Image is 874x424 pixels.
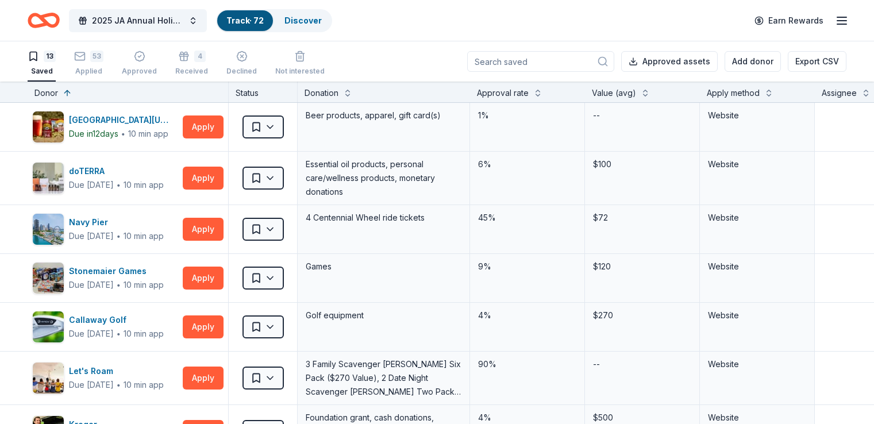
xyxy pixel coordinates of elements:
div: 10 min app [128,128,168,140]
button: Track· 72Discover [216,9,332,32]
div: [GEOGRAPHIC_DATA][US_STATE] [69,113,178,127]
span: ∙ [116,329,121,338]
div: Website [708,357,806,371]
button: Image for Stonemaier GamesStonemaier GamesDue [DATE]∙10 min app [32,262,178,294]
div: 53 [90,51,103,62]
div: 10 min app [124,328,164,340]
button: Image for Sierra Nevada[GEOGRAPHIC_DATA][US_STATE]Due in12days∙10 min app [32,111,178,143]
div: Saved [28,67,56,76]
button: 4Received [175,46,208,82]
a: Discover [284,16,322,25]
div: Not interested [275,67,325,76]
div: 13 [44,51,56,62]
div: Due [DATE] [69,278,114,292]
span: ∙ [116,231,121,241]
button: Add donor [725,51,781,72]
div: Due in 12 days [69,127,118,141]
button: Image for doTERRAdoTERRADue [DATE]∙10 min app [32,162,178,194]
div: Website [708,211,806,225]
div: 10 min app [124,230,164,242]
span: 2025 JA Annual Holiday Auction [92,14,184,28]
div: -- [592,107,601,124]
button: Apply [183,367,224,390]
img: Image for doTERRA [33,163,64,194]
button: Image for Navy PierNavy PierDue [DATE]∙10 min app [32,213,178,245]
div: Website [708,109,806,122]
img: Image for Sierra Nevada [33,111,64,142]
div: Apply method [707,86,760,100]
div: 4 [194,51,206,62]
div: 4% [477,307,577,323]
button: Apply [183,167,224,190]
div: Due [DATE] [69,178,114,192]
div: Callaway Golf [69,313,164,327]
div: $100 [592,156,692,172]
div: Beer products, apparel, gift card(s) [305,107,463,124]
div: 90% [477,356,577,372]
div: Applied [74,67,103,76]
a: Track· 72 [226,16,264,25]
button: Apply [183,218,224,241]
div: Declined [226,67,257,76]
div: 10 min app [124,279,164,291]
div: 1% [477,107,577,124]
button: Export CSV [788,51,846,72]
div: Golf equipment [305,307,463,323]
div: Approval rate [477,86,529,100]
div: $270 [592,307,692,323]
div: Let's Roam [69,364,164,378]
div: Approved [122,67,157,76]
img: Image for Let's Roam [33,363,64,394]
div: 10 min app [124,179,164,191]
button: Not interested [275,46,325,82]
div: $120 [592,259,692,275]
button: Declined [226,46,257,82]
div: -- [592,356,601,372]
div: Assignee [822,86,857,100]
button: Approved assets [621,51,718,72]
div: Due [DATE] [69,327,114,341]
img: Image for Stonemaier Games [33,263,64,294]
a: Earn Rewards [748,10,830,31]
button: 2025 JA Annual Holiday Auction [69,9,207,32]
span: ∙ [116,380,121,390]
div: 4 Centennial Wheel ride tickets [305,210,463,226]
img: Image for Callaway Golf [33,311,64,342]
button: Apply [183,267,224,290]
div: Status [229,82,298,102]
div: Due [DATE] [69,378,114,392]
button: 53Applied [74,46,103,82]
div: 9% [477,259,577,275]
div: Website [708,309,806,322]
span: ∙ [116,280,121,290]
div: $72 [592,210,692,226]
button: Apply [183,115,224,138]
div: doTERRA [69,164,164,178]
img: Image for Navy Pier [33,214,64,245]
div: 10 min app [124,379,164,391]
span: ∙ [121,129,126,138]
div: 45% [477,210,577,226]
div: Navy Pier [69,215,164,229]
div: Essential oil products, personal care/wellness products, monetary donations [305,156,463,200]
div: Donor [34,86,58,100]
button: 13Saved [28,46,56,82]
button: Approved [122,46,157,82]
div: Website [708,157,806,171]
button: Image for Let's RoamLet's RoamDue [DATE]∙10 min app [32,362,178,394]
div: Donation [305,86,338,100]
div: Due [DATE] [69,229,114,243]
div: 6% [477,156,577,172]
div: Games [305,259,463,275]
span: ∙ [116,180,121,190]
div: 3 Family Scavenger [PERSON_NAME] Six Pack ($270 Value), 2 Date Night Scavenger [PERSON_NAME] Two ... [305,356,463,400]
button: Apply [183,315,224,338]
input: Search saved [467,51,614,72]
div: Received [175,67,208,76]
div: Website [708,260,806,273]
div: Stonemaier Games [69,264,164,278]
button: Image for Callaway GolfCallaway GolfDue [DATE]∙10 min app [32,311,178,343]
div: Value (avg) [592,86,636,100]
a: Home [28,7,60,34]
